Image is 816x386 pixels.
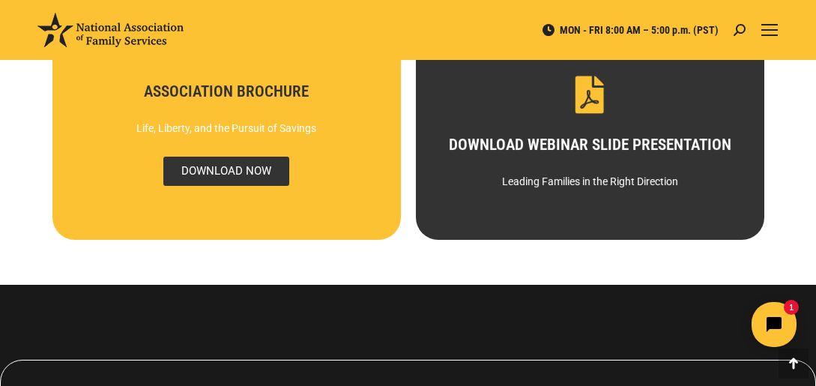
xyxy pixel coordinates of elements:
img: National Association of Family Services [37,13,184,47]
span: DOWNLOAD NOW [163,157,289,186]
a: ASSOCIATION BROCHURE Life, Liberty, and the Pursuit of Savings DOWNLOAD NOW [52,30,401,240]
iframe: Tidio Chat [551,289,809,360]
span: MON - FRI 8:00 AM – 5:00 p.m. (PST) [541,23,719,37]
h3: ASSOCIATION BROCHURE [79,84,375,100]
h3: DOWNLOAD WEBINAR SLIDE PRESENTATION [441,137,737,153]
a: Mobile menu icon [761,21,779,39]
div: Life, Liberty, and the Pursuit of Savings [79,115,375,142]
div: Leading Families in the Right Direction [441,168,737,195]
